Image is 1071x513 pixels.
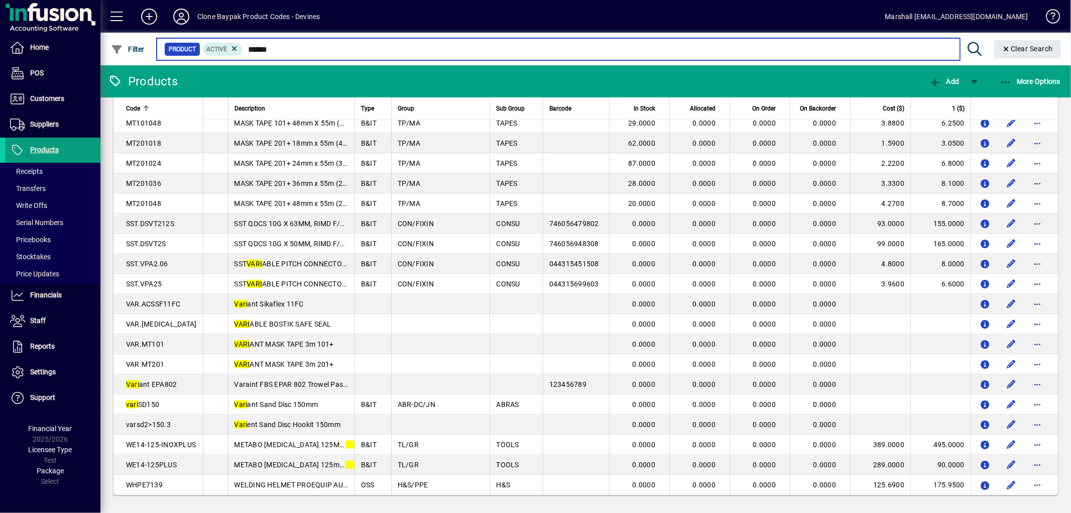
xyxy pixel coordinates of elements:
button: More options [1029,376,1045,392]
span: 0.0000 [813,340,837,348]
span: 0.0000 [753,380,776,388]
td: 90.0000 [910,455,971,475]
span: Financial Year [29,425,72,433]
span: CONSU [496,220,520,228]
span: Home [30,43,49,51]
span: B&IT [361,441,377,449]
button: More options [1029,316,1045,332]
span: 0.0000 [693,280,716,288]
td: 8.7000 [910,193,971,214]
span: CON/FIXIN [398,240,434,248]
span: Pricebooks [10,236,51,244]
span: 0.0000 [753,179,776,187]
span: 0.0000 [633,380,656,388]
span: Support [30,393,55,401]
span: 0.0000 [693,400,716,408]
span: In Stock [634,103,655,114]
div: Marshall [EMAIL_ADDRESS][DOMAIN_NAME] [885,9,1028,25]
span: 0.0000 [633,320,656,328]
td: 175.9500 [910,475,971,495]
span: 044315451508 [549,260,599,268]
span: WE14-125PLUS [126,461,177,469]
span: Description [234,103,265,114]
em: vari [126,400,138,408]
button: More options [1029,195,1045,212]
span: 0.0000 [813,159,837,167]
span: Licensee Type [29,446,72,454]
em: VARI [247,280,262,288]
button: Edit [1003,236,1019,252]
a: Home [5,35,100,60]
button: More options [1029,417,1045,433]
span: Serial Numbers [10,219,63,227]
td: 8.0000 [910,254,971,274]
span: 0.0000 [813,300,837,308]
a: Customers [5,86,100,112]
span: Stocktakes [10,253,51,261]
a: Write Offs [5,197,100,214]
span: Transfers [10,184,46,192]
span: Add [929,77,959,85]
button: More options [1029,256,1045,272]
span: 0.0000 [633,360,656,368]
span: MT201024 [126,159,161,167]
span: 0.0000 [693,260,716,268]
a: Stocktakes [5,248,100,265]
div: Code [126,103,197,114]
span: 0.0000 [813,280,837,288]
span: Financials [30,291,62,299]
span: 0.0000 [753,139,776,147]
span: 0.0000 [753,260,776,268]
span: B&IT [361,199,377,208]
span: Group [398,103,414,114]
span: 0.0000 [693,300,716,308]
span: Receipts [10,167,43,175]
span: Products [30,146,59,154]
div: Type [361,103,385,114]
button: Edit [1003,336,1019,352]
a: Knowledge Base [1038,2,1058,35]
button: More options [1029,457,1045,473]
span: MASK TAPE 201+ 36mm x 55m (24) [234,179,350,187]
span: TOOLS [496,441,519,449]
span: TP/MA [398,159,420,167]
span: 0.0000 [633,220,656,228]
td: 495.0000 [910,435,971,455]
td: 1.5900 [850,133,910,153]
em: VARI [345,441,361,449]
td: 4.2700 [850,193,910,214]
span: 0.0000 [633,300,656,308]
span: TL/GR [398,441,419,449]
span: TP/MA [398,199,420,208]
span: 0.0000 [693,360,716,368]
a: Price Updates [5,265,100,282]
span: TP/MA [398,179,420,187]
span: VAR.MT201 [126,360,164,368]
span: 0.0000 [633,240,656,248]
button: Edit [1003,155,1019,171]
button: Edit [1003,417,1019,433]
span: Clear Search [1002,45,1053,53]
span: 746056479802 [549,220,599,228]
button: More options [1029,236,1045,252]
button: Edit [1003,216,1019,232]
span: 0.0000 [753,441,776,449]
div: Products [108,73,178,89]
button: Edit [1003,457,1019,473]
span: 1 ($) [952,103,965,114]
a: Settings [5,360,100,385]
span: 0.0000 [693,179,716,187]
span: 123456789 [549,380,586,388]
span: 28.0000 [628,179,655,187]
span: 0.0000 [813,199,837,208]
span: Varaint FBS EPAR 802 Trowel Paste [234,380,349,388]
span: SST ABLE PITCH CONNECTOR - SUITS 45mm [PERSON_NAME] [234,280,451,288]
span: SST ABLE PITCH CONNECTOR - SUITS 50mm JOIST GALV [234,260,435,268]
span: MT201048 [126,199,161,208]
span: Customers [30,94,64,102]
span: SST QDCS 10G X 50MM, RIMD F/HEAD W/NIBS, THRD, #3 SQ DR (1500) [234,240,479,248]
span: Write Offs [10,201,47,210]
span: MASK TAPE 201+ 48mm x 55m (24) [234,199,350,208]
span: 0.0000 [693,119,716,127]
button: More options [1029,115,1045,131]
